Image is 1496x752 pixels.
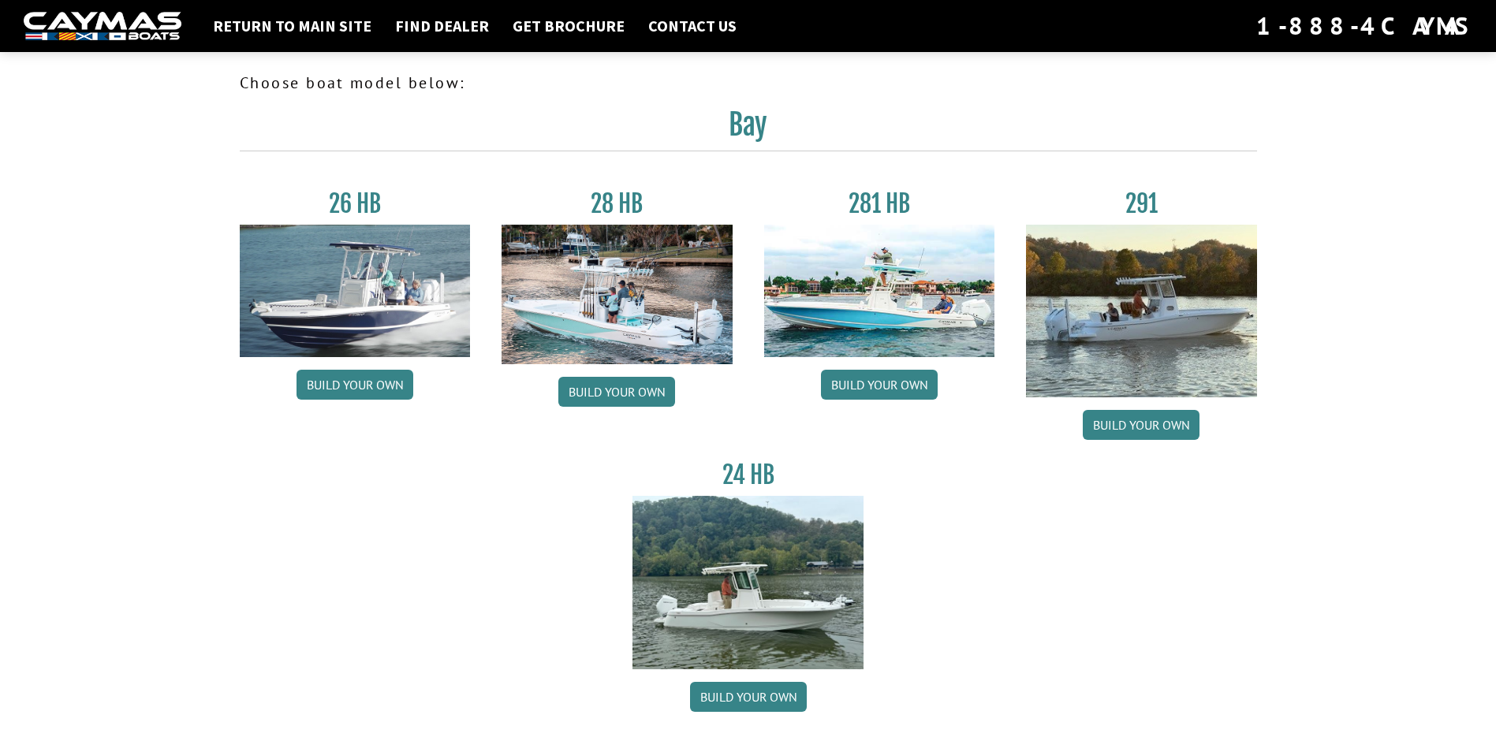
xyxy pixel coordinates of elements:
[24,12,181,41] img: white-logo-c9c8dbefe5ff5ceceb0f0178aa75bf4bb51f6bca0971e226c86eb53dfe498488.png
[764,225,995,357] img: 28-hb-twin.jpg
[1026,225,1257,397] img: 291_Thumbnail.jpg
[690,682,807,712] a: Build your own
[502,189,733,218] h3: 28 HB
[1083,410,1199,440] a: Build your own
[297,370,413,400] a: Build your own
[1256,9,1472,43] div: 1-888-4CAYMAS
[764,189,995,218] h3: 281 HB
[1026,189,1257,218] h3: 291
[240,225,471,357] img: 26_new_photo_resized.jpg
[240,71,1257,95] p: Choose boat model below:
[558,377,675,407] a: Build your own
[502,225,733,364] img: 28_hb_thumbnail_for_caymas_connect.jpg
[505,16,632,36] a: Get Brochure
[240,107,1257,151] h2: Bay
[632,460,864,490] h3: 24 HB
[205,16,379,36] a: Return to main site
[632,496,864,668] img: 24_HB_thumbnail.jpg
[640,16,744,36] a: Contact Us
[240,189,471,218] h3: 26 HB
[387,16,497,36] a: Find Dealer
[821,370,938,400] a: Build your own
